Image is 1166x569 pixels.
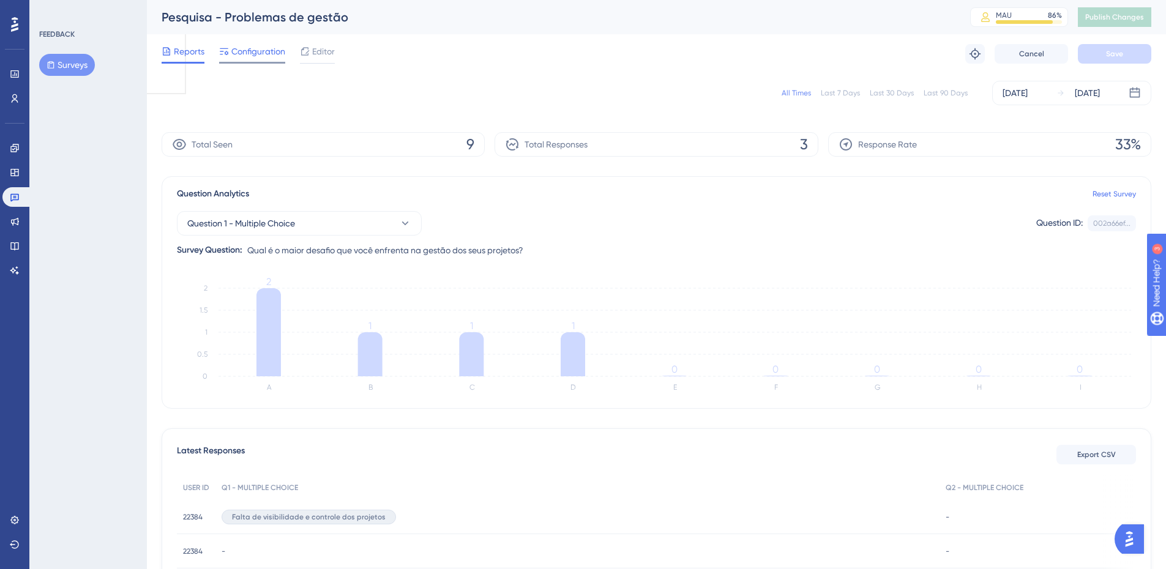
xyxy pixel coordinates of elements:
[192,137,233,152] span: Total Seen
[222,483,298,493] span: Q1 - MULTIPLE CHOICE
[1077,363,1083,375] tspan: 0
[162,9,940,26] div: Pesquisa - Problemas de gestão
[197,350,207,359] tspan: 0.5
[187,216,295,231] span: Question 1 - Multiple Choice
[673,383,677,392] text: E
[204,284,207,292] tspan: 2
[1093,189,1136,199] a: Reset Survey
[29,3,77,18] span: Need Help?
[312,44,335,59] span: Editor
[946,483,1023,493] span: Q2 - MULTIPLE CHOICE
[800,135,808,154] span: 3
[976,363,982,375] tspan: 0
[1080,383,1082,392] text: I
[1003,86,1028,100] div: [DATE]
[267,383,272,392] text: A
[183,512,203,522] span: 22384
[85,6,89,16] div: 3
[1085,12,1144,22] span: Publish Changes
[368,320,372,332] tspan: 1
[1075,86,1100,100] div: [DATE]
[183,483,209,493] span: USER ID
[200,306,207,314] tspan: 1.5
[222,546,225,556] span: -
[231,44,285,59] span: Configuration
[946,512,949,522] span: -
[39,54,95,76] button: Surveys
[1093,218,1130,228] div: 002a66ef...
[203,372,207,381] tspan: 0
[875,383,880,392] text: G
[469,383,475,392] text: C
[1078,44,1151,64] button: Save
[177,243,242,258] div: Survey Question:
[470,320,473,332] tspan: 1
[774,383,778,392] text: F
[1048,10,1062,20] div: 86 %
[924,88,968,98] div: Last 90 Days
[368,383,373,392] text: B
[525,137,588,152] span: Total Responses
[671,363,678,375] tspan: 0
[858,137,917,152] span: Response Rate
[772,363,779,375] tspan: 0
[782,88,811,98] div: All Times
[39,29,75,39] div: FEEDBACK
[996,10,1012,20] div: MAU
[1106,49,1123,59] span: Save
[177,444,245,466] span: Latest Responses
[266,276,271,288] tspan: 2
[205,328,207,337] tspan: 1
[1056,445,1136,464] button: Export CSV
[1077,450,1116,459] span: Export CSV
[570,383,576,392] text: D
[174,44,204,59] span: Reports
[183,546,203,556] span: 22384
[232,512,386,522] span: Falta de visibilidade e controle dos projetos
[977,383,982,392] text: H
[874,363,880,375] tspan: 0
[177,187,249,201] span: Question Analytics
[1115,521,1151,557] iframe: UserGuiding AI Assistant Launcher
[247,243,523,258] span: Qual é o maior desafio que você enfrenta na gestão dos seus projetos?
[177,211,422,236] button: Question 1 - Multiple Choice
[572,320,575,332] tspan: 1
[995,44,1068,64] button: Cancel
[1036,215,1083,231] div: Question ID:
[466,135,474,154] span: 9
[821,88,860,98] div: Last 7 Days
[946,546,949,556] span: -
[1115,135,1141,154] span: 33%
[1019,49,1044,59] span: Cancel
[1078,7,1151,27] button: Publish Changes
[870,88,914,98] div: Last 30 Days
